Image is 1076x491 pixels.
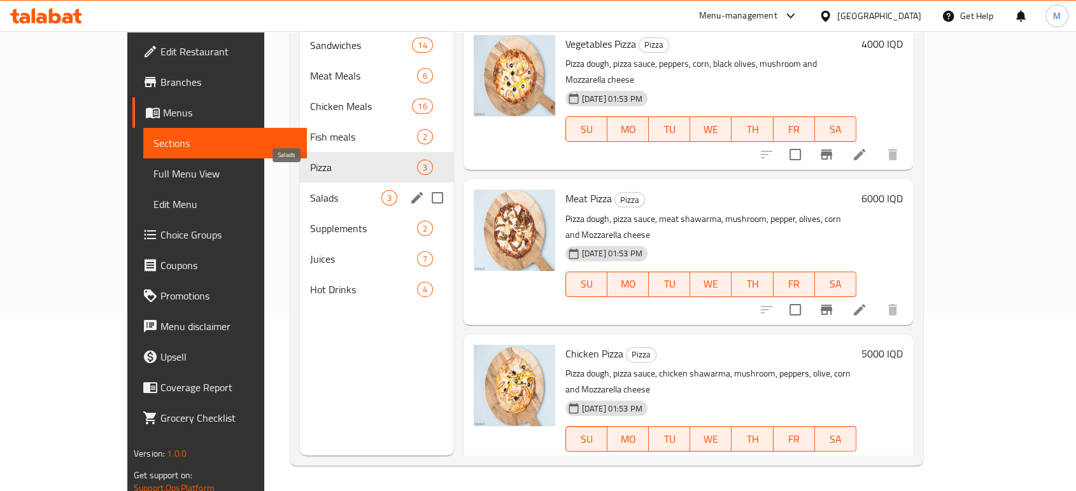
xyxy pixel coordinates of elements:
a: Upsell [132,342,307,372]
div: Sandwiches [310,38,412,53]
div: Salads3edit [300,183,453,213]
span: M [1053,9,1061,23]
button: SA [815,426,856,452]
span: MO [612,275,644,293]
button: WE [690,272,732,297]
button: WE [690,116,732,142]
span: Pizza [310,160,417,175]
span: TU [654,120,685,139]
button: Branch-specific-item [811,294,842,325]
span: TH [737,275,768,293]
span: 1.0.0 [167,445,187,462]
button: TU [649,116,690,142]
span: FR [779,275,810,293]
button: edit [407,188,427,207]
span: 2 [418,131,432,143]
span: SU [571,430,602,448]
span: Edit Menu [153,197,297,212]
p: Pizza dough, pizza sauce, chicken shawarma, mushroom, peppers, olive, corn and Mozzarella cheese [565,366,856,398]
span: Fish meals [310,129,417,144]
a: Edit Restaurant [132,36,307,67]
span: TU [654,275,685,293]
div: items [417,221,433,236]
a: Edit Menu [143,189,307,219]
span: MO [612,430,644,448]
div: items [412,38,432,53]
div: Pizza [626,347,656,363]
div: Juices [310,251,417,266]
span: [DATE] 01:53 PM [577,247,648,259]
div: Juices7 [300,244,453,274]
button: SU [565,426,607,452]
span: SU [571,120,602,139]
span: Salads [310,190,381,205]
button: TU [649,426,690,452]
span: 3 [418,162,432,174]
button: WE [690,426,732,452]
span: Version: [134,445,165,462]
span: Vegetables Pizza [565,34,636,53]
span: [DATE] 01:53 PM [577,93,648,105]
button: FR [774,272,815,297]
span: Branches [160,74,297,90]
div: items [412,99,432,114]
img: Meat Pizza [474,190,555,271]
div: Supplements [310,221,417,236]
span: Choice Groups [160,227,297,242]
span: Grocery Checklist [160,410,297,425]
div: items [417,68,433,83]
button: MO [607,426,649,452]
a: Edit menu item [852,302,867,317]
button: MO [607,116,649,142]
div: Pizza [614,192,645,207]
span: FR [779,120,810,139]
button: TH [732,426,773,452]
span: Coverage Report [160,380,297,395]
button: Branch-specific-item [811,449,842,480]
a: Edit menu item [852,147,867,162]
span: 6 [418,70,432,82]
button: SA [815,116,856,142]
span: Pizza [615,193,644,207]
a: Menu disclaimer [132,311,307,342]
div: Pizza3 [300,152,453,183]
span: Meat Meals [310,68,417,83]
span: SA [820,275,851,293]
a: Sections [143,128,307,158]
div: items [417,282,433,297]
span: 3 [382,192,397,204]
button: MO [607,272,649,297]
span: [DATE] 01:53 PM [577,403,648,415]
a: Choice Groups [132,219,307,250]
button: delete [877,449,908,480]
span: WE [695,430,726,448]
span: SU [571,275,602,293]
div: [GEOGRAPHIC_DATA] [837,9,921,23]
button: TU [649,272,690,297]
a: Coupons [132,250,307,280]
button: FR [774,426,815,452]
h6: 4000 IQD [861,35,903,53]
span: SA [820,120,851,139]
span: 14 [413,39,432,52]
span: Menu disclaimer [160,319,297,334]
span: SA [820,430,851,448]
span: Upsell [160,349,297,364]
img: Vegetables Pizza [474,35,555,116]
span: Pizza [639,38,669,52]
a: Menus [132,97,307,128]
div: Pizza [639,38,669,53]
a: Grocery Checklist [132,403,307,433]
div: Sandwiches14 [300,30,453,60]
a: Branches [132,67,307,97]
span: 2 [418,223,432,235]
h6: 6000 IQD [861,190,903,207]
span: 4 [418,284,432,296]
span: Full Menu View [153,166,297,181]
span: Menus [163,105,297,120]
div: Menu-management [699,8,777,24]
p: Pizza dough, pizza sauce, meat shawarma, mushroom, pepper, olives, corn and Mozzarella cheese [565,211,856,243]
h6: 5000 IQD [861,345,903,363]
